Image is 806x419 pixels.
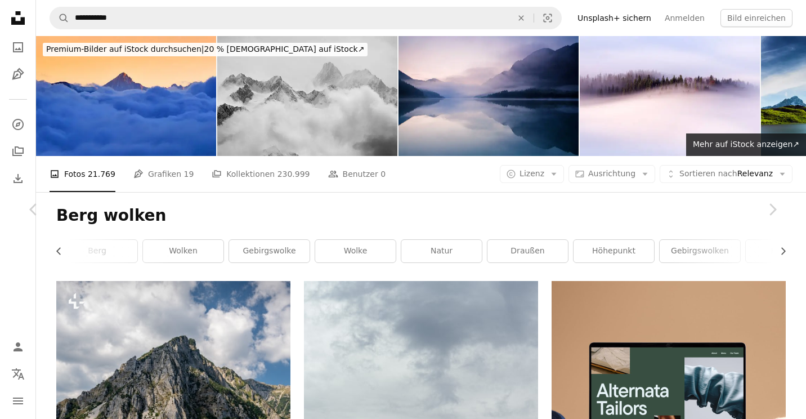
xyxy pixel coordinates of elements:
a: Anmelden / Registrieren [7,336,29,358]
button: Bild einreichen [720,9,792,27]
span: 0 [380,168,386,180]
a: Gebirgswolke [229,240,310,262]
span: Relevanz [679,168,773,180]
button: Lizenz [500,165,564,183]
span: Premium-Bilder auf iStock durchsuchen | [46,44,204,54]
span: Sortieren nach [679,169,737,178]
button: Menü [7,390,29,412]
a: Fotos [7,36,29,59]
a: Anmelden [658,9,711,27]
a: Unsplash+ sichern [571,9,658,27]
button: Sortieren nachRelevanz [660,165,792,183]
div: 20 % [DEMOGRAPHIC_DATA] auf iStock ↗ [43,43,368,56]
a: Grafiken [7,63,29,86]
img: Matterhorn in der Stratosphäre Cloud bei Sonnenaufgang [36,36,216,156]
a: Kollektionen [7,140,29,163]
a: Wolke [315,240,396,262]
a: Kollektionen 230.999 [212,156,310,192]
span: 230.999 [277,168,310,180]
button: Sprache [7,363,29,385]
a: Grafiken 19 [133,156,194,192]
a: Entdecken [7,113,29,136]
span: 19 [183,168,194,180]
button: Visuelle Suche [534,7,561,29]
a: Wolken [143,240,223,262]
a: Höhepunkt [574,240,654,262]
span: Mehr auf iStock anzeigen ↗ [693,140,799,149]
span: Lizenz [520,169,544,178]
a: Natur [401,240,482,262]
a: Mehr auf iStock anzeigen↗ [686,133,806,156]
img: Frühling Schnee Duschen in den Alpen [217,36,397,156]
a: Gebirgswolken [660,240,740,262]
form: Finden Sie Bildmaterial auf der ganzen Webseite [50,7,562,29]
a: Weiter [738,155,806,264]
button: Unsplash suchen [50,7,69,29]
a: Berg [57,240,137,262]
a: Premium-Bilder auf iStock durchsuchen|20 % [DEMOGRAPHIC_DATA] auf iStock↗ [36,36,374,63]
button: Ausrichtung [568,165,655,183]
h1: Berg wolken [56,206,786,226]
button: Löschen [509,7,534,29]
a: Benutzer 0 [328,156,386,192]
img: Langsam eiserne Wolken über dem Kiefernwald in den deutschen Alpen [580,36,760,156]
a: draußen [487,240,568,262]
img: Morgen am lake plansee [398,36,579,156]
a: Ein sehr hoher Berg mit einigen Wolken am Himmel [56,354,290,364]
span: Ausrichtung [588,169,635,178]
